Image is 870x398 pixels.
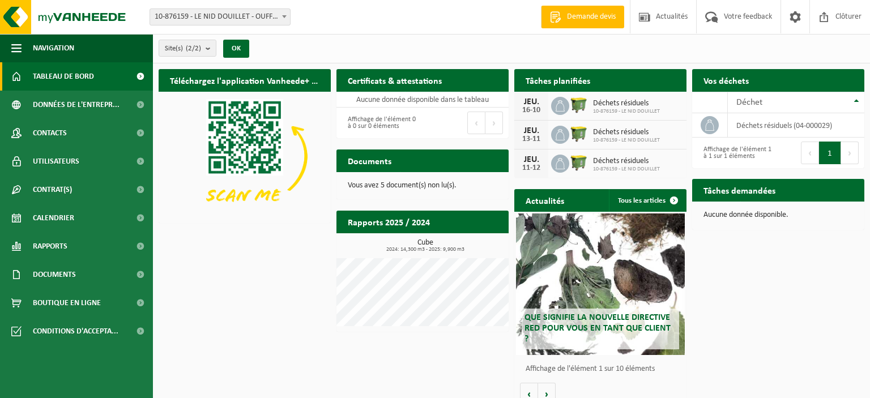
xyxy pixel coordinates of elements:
[223,40,249,58] button: OK
[593,157,660,166] span: Déchets résiduels
[520,164,543,172] div: 11-12
[569,95,588,114] img: WB-1100-HPE-GN-50
[736,98,762,107] span: Déchet
[159,69,331,91] h2: Téléchargez l'application Vanheede+ maintenant!
[593,99,660,108] span: Déchets résiduels
[692,179,787,201] h2: Tâches demandées
[819,142,841,164] button: 1
[569,124,588,143] img: WB-1100-HPE-GN-50
[593,137,660,144] span: 10-876159 - LE NID DOUILLET
[33,91,120,119] span: Données de l'entrepr...
[33,147,79,176] span: Utilisateurs
[593,128,660,137] span: Déchets résiduels
[33,204,74,232] span: Calendrier
[526,365,681,373] p: Affichage de l'élément 1 sur 10 éléments
[150,9,290,25] span: 10-876159 - LE NID DOUILLET - OUFFET
[593,166,660,173] span: 10-876159 - LE NID DOUILLET
[569,153,588,172] img: WB-1100-HPE-GN-50
[564,11,619,23] span: Demande devis
[159,40,216,57] button: Site(s)(2/2)
[410,233,507,255] a: Consulter les rapports
[33,176,72,204] span: Contrat(s)
[485,112,503,134] button: Next
[541,6,624,28] a: Demande devis
[165,40,201,57] span: Site(s)
[342,110,417,135] div: Affichage de l'élément 0 à 0 sur 0 éléments
[348,182,497,190] p: Vous avez 5 document(s) non lu(s).
[692,69,760,91] h2: Vos déchets
[801,142,819,164] button: Previous
[336,149,403,172] h2: Documents
[520,106,543,114] div: 16-10
[520,135,543,143] div: 13-11
[6,373,189,398] iframe: chat widget
[698,140,773,165] div: Affichage de l'élément 1 à 1 sur 1 éléments
[520,126,543,135] div: JEU.
[342,239,509,253] h3: Cube
[467,112,485,134] button: Previous
[516,213,685,355] a: Que signifie la nouvelle directive RED pour vous en tant que client ?
[336,211,441,233] h2: Rapports 2025 / 2024
[514,69,602,91] h2: Tâches planifiées
[336,69,453,91] h2: Certificats & attestations
[520,155,543,164] div: JEU.
[593,108,660,115] span: 10-876159 - LE NID DOUILLET
[336,92,509,108] td: Aucune donnée disponible dans le tableau
[33,62,94,91] span: Tableau de bord
[186,45,201,52] count: (2/2)
[703,211,853,219] p: Aucune donnée disponible.
[524,313,671,344] span: Que signifie la nouvelle directive RED pour vous en tant que client ?
[33,119,67,147] span: Contacts
[609,189,685,212] a: Tous les articles
[728,113,864,138] td: déchets résiduels (04-000029)
[841,142,859,164] button: Next
[33,289,101,317] span: Boutique en ligne
[33,260,76,289] span: Documents
[33,317,118,345] span: Conditions d'accepta...
[342,247,509,253] span: 2024: 14,300 m3 - 2025: 9,900 m3
[514,189,575,211] h2: Actualités
[33,34,74,62] span: Navigation
[159,92,331,221] img: Download de VHEPlus App
[520,97,543,106] div: JEU.
[150,8,291,25] span: 10-876159 - LE NID DOUILLET - OUFFET
[33,232,67,260] span: Rapports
